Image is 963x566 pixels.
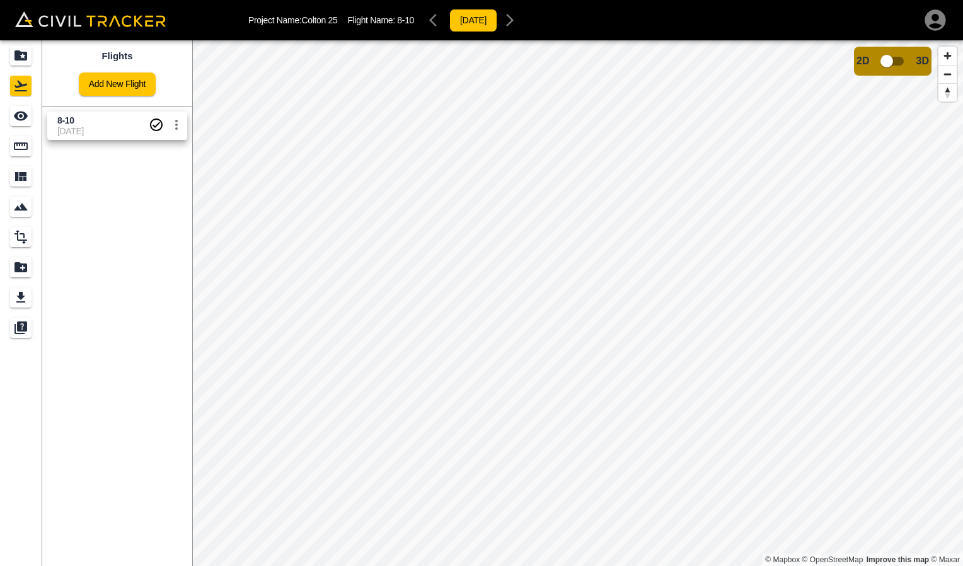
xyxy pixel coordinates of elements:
a: Maxar [931,555,960,564]
span: 2D [856,55,869,67]
a: Map feedback [867,555,929,564]
button: Reset bearing to north [938,83,957,101]
p: Flight Name: [347,15,414,25]
button: [DATE] [449,9,497,32]
button: Zoom out [938,65,957,83]
span: 3D [916,55,929,67]
a: OpenStreetMap [802,555,863,564]
button: Zoom in [938,47,957,65]
a: Mapbox [765,555,800,564]
canvas: Map [192,40,963,566]
p: Project Name: Colton 25 [248,15,337,25]
img: Civil Tracker [15,11,166,27]
span: 8-10 [397,15,414,25]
